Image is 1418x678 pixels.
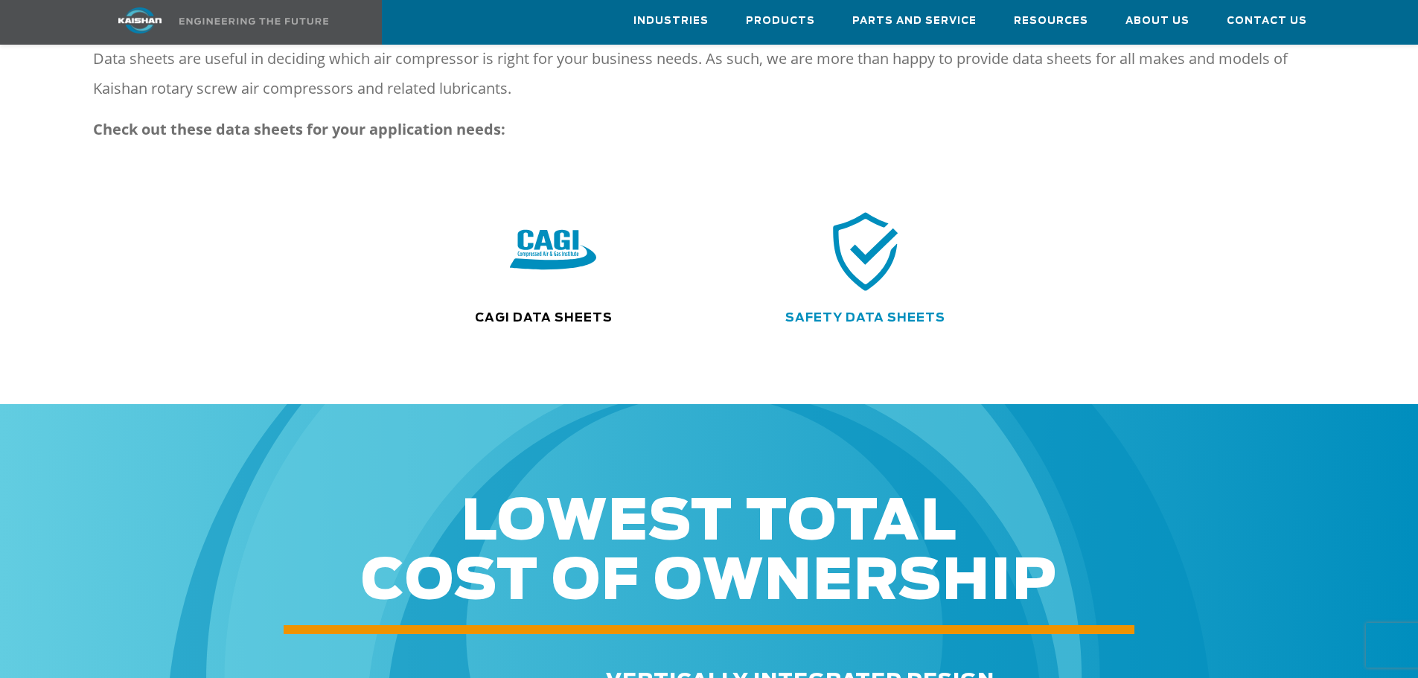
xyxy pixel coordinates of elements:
[633,1,709,41] a: Industries
[93,119,505,139] strong: Check out these data sheets for your application needs:
[93,44,1299,103] p: Data sheets are useful in deciding which air compressor is right for your business needs. As such...
[721,208,1009,295] div: safety icon
[852,1,977,41] a: Parts and Service
[823,208,909,295] img: safety icon
[1227,13,1307,30] span: Contact Us
[397,208,709,295] div: CAGI
[179,18,328,25] img: Engineering the future
[84,7,196,33] img: kaishan logo
[1125,1,1189,41] a: About Us
[475,312,613,324] a: CAGI Data Sheets
[746,1,815,41] a: Products
[1227,1,1307,41] a: Contact Us
[633,13,709,30] span: Industries
[746,13,815,30] span: Products
[852,13,977,30] span: Parts and Service
[510,208,596,295] img: CAGI
[785,312,945,324] a: Safety Data Sheets
[1014,1,1088,41] a: Resources
[1125,13,1189,30] span: About Us
[1014,13,1088,30] span: Resources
